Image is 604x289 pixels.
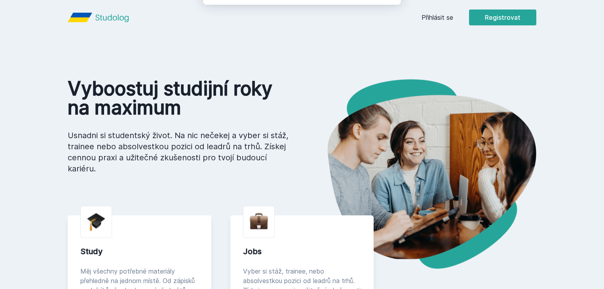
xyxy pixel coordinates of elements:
button: Ne [289,41,318,61]
div: Study [80,246,199,257]
p: Usnadni si studentský život. Na nic nečekej a vyber si stáž, trainee nebo absolvestkou pozici od ... [68,130,289,174]
div: [PERSON_NAME] dostávat tipy ohledně studia, nových testů, hodnocení učitelů a předmětů? [244,10,391,28]
img: hero.png [302,79,536,269]
h1: Vyboostuj studijní roky na maximum [68,79,289,117]
div: Jobs [243,246,361,257]
img: briefcase.png [250,211,268,231]
button: Jasně, jsem pro [322,41,391,61]
img: notification icon [213,10,244,41]
img: graduation-cap.png [87,213,105,231]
